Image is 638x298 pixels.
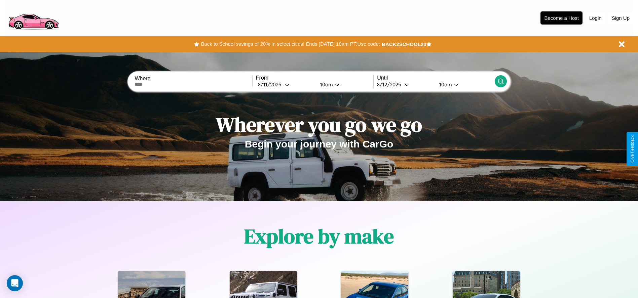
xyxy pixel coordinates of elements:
[199,39,381,49] button: Back to School savings of 20% in select cities! Ends [DATE] 10am PT.Use code:
[382,41,426,47] b: BACK2SCHOOL20
[256,81,315,88] button: 8/11/2025
[5,3,62,31] img: logo
[377,81,404,88] div: 8 / 12 / 2025
[315,81,374,88] button: 10am
[436,81,454,88] div: 10am
[244,222,394,250] h1: Explore by make
[540,11,583,25] button: Become a Host
[630,135,635,163] div: Give Feedback
[434,81,495,88] button: 10am
[317,81,335,88] div: 10am
[7,275,23,291] div: Open Intercom Messenger
[258,81,285,88] div: 8 / 11 / 2025
[377,75,494,81] label: Until
[256,75,373,81] label: From
[608,12,633,24] button: Sign Up
[586,12,605,24] button: Login
[135,76,252,82] label: Where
